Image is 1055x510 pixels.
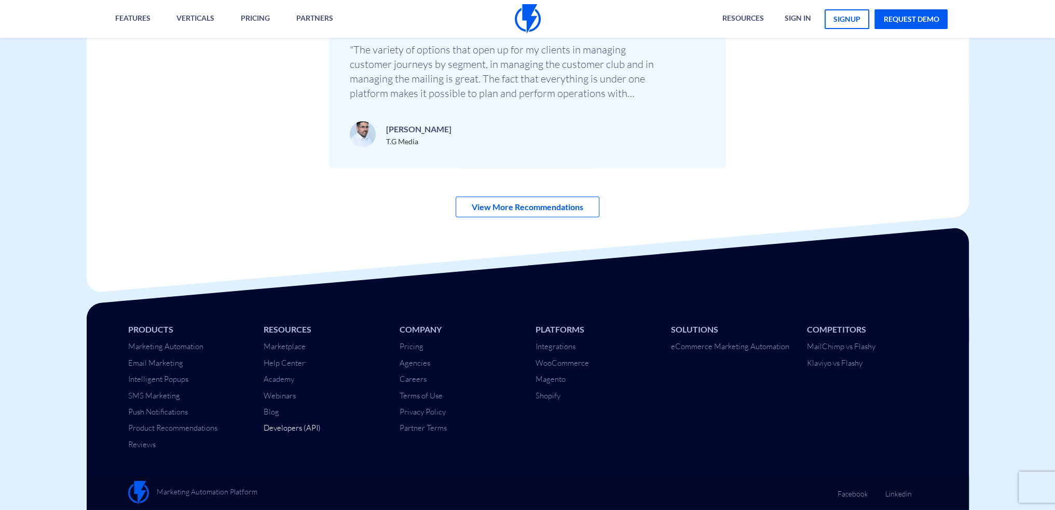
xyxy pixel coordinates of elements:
span: T.G Media [386,137,418,146]
a: Product Recommendations [128,423,217,433]
a: Reviews [128,439,156,449]
a: Marketplace [264,341,306,351]
a: Academy [264,374,294,384]
li: Competitors [807,324,927,336]
a: WooCommerce [535,358,588,368]
a: eCommerce Marketing Automation [671,341,789,351]
li: Company [400,324,520,336]
a: Email Marketing [128,358,183,368]
a: Pricing [400,341,423,351]
a: Magento [535,374,565,384]
a: Blog [264,407,279,417]
a: signup [825,9,869,29]
a: Marketing Automation Platform [128,481,257,505]
a: Linkedin [885,481,911,499]
a: Partner Terms [400,423,447,433]
a: Developers (API) [264,423,321,433]
a: Agencies [400,358,430,368]
li: Products [128,324,249,336]
a: Intelligent Popups [128,374,188,384]
a: Terms of Use [400,391,443,401]
a: Privacy Policy [400,407,446,417]
img: Flashy [128,481,149,505]
a: MailChimp vs Flashy [807,341,875,351]
a: Shopify [535,391,560,401]
a: Integrations [535,341,575,351]
a: Help Center [264,358,305,368]
a: Klaviyo vs Flashy [807,358,862,368]
p: "The variety of options that open up for my clients in managing customer journeys by segment, in ... [350,43,661,101]
li: Resources [264,324,384,336]
a: Push Notifications [128,407,188,417]
li: Solutions [671,324,791,336]
a: Webinars [264,391,296,401]
li: Platforms [535,324,655,336]
p: [PERSON_NAME] [386,122,451,136]
a: Marketing Automation [128,341,203,351]
a: SMS Marketing [128,391,180,401]
a: Careers [400,374,427,384]
a: request demo [874,9,948,29]
a: Facebook [837,481,868,499]
a: View More Recommendations [456,197,599,218]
